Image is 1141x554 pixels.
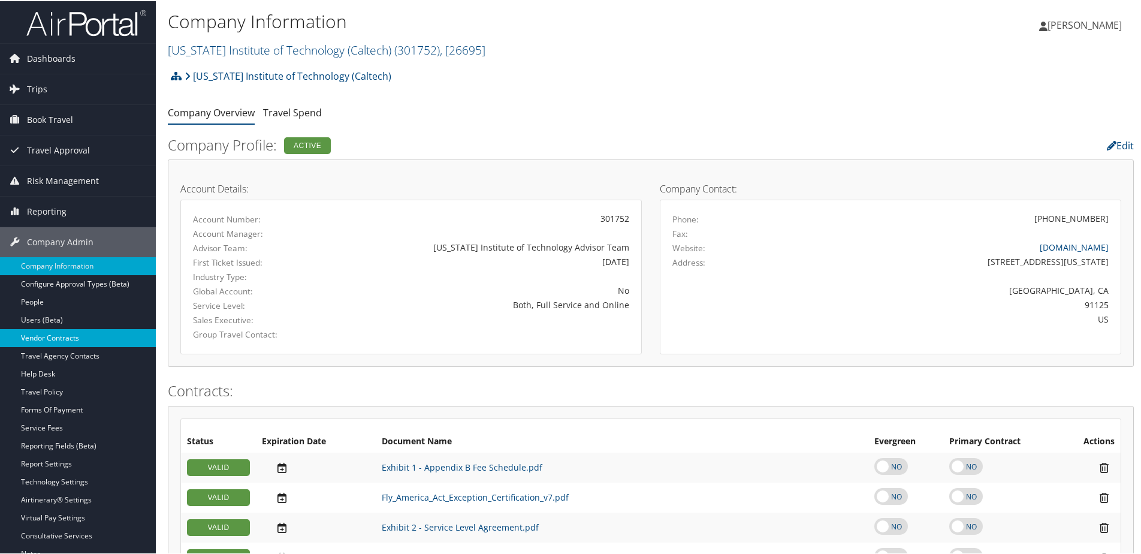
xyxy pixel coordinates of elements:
div: VALID [187,488,250,505]
i: Remove Contract [1094,520,1115,533]
label: Website: [672,241,705,253]
label: Group Travel Contact: [193,327,327,339]
label: Global Account: [193,284,327,296]
a: Travel Spend [263,105,322,118]
div: [PHONE_NUMBER] [1034,211,1109,224]
label: Phone: [672,212,699,224]
img: airportal-logo.png [26,8,146,36]
div: [US_STATE] Institute of Technology Advisor Team [345,240,629,252]
span: Travel Approval [27,134,90,164]
a: Exhibit 1 - Appendix B Fee Schedule.pdf [382,460,542,472]
label: Account Number: [193,212,327,224]
th: Actions [1060,430,1121,451]
span: Reporting [27,195,67,225]
span: Trips [27,73,47,103]
div: 301752 [345,211,629,224]
h2: Company Profile: [168,134,806,154]
a: Edit [1107,138,1134,151]
i: Remove Contract [1094,490,1115,503]
div: [DATE] [345,254,629,267]
th: Evergreen [868,430,943,451]
label: Fax: [672,227,688,239]
label: Industry Type: [193,270,327,282]
a: [US_STATE] Institute of Technology (Caltech) [185,63,391,87]
th: Primary Contract [943,430,1060,451]
div: 91125 [786,297,1109,310]
span: Book Travel [27,104,73,134]
h2: Contracts: [168,380,1134,400]
span: Company Admin [27,226,93,256]
i: Remove Contract [1094,460,1115,473]
div: Active [284,136,331,153]
h4: Account Details: [180,183,642,192]
a: [US_STATE] Institute of Technology (Caltech) [168,41,485,57]
label: Advisor Team: [193,241,327,253]
h1: Company Information [168,8,812,33]
span: [PERSON_NAME] [1048,17,1122,31]
span: , [ 26695 ] [440,41,485,57]
label: First Ticket Issued: [193,255,327,267]
a: [DOMAIN_NAME] [1040,240,1109,252]
div: VALID [187,518,250,535]
label: Service Level: [193,299,327,311]
div: Add/Edit Date [262,460,370,473]
div: VALID [187,458,250,475]
div: [STREET_ADDRESS][US_STATE] [786,254,1109,267]
label: Account Manager: [193,227,327,239]
h4: Company Contact: [660,183,1121,192]
a: Fly_America_Act_Exception_Certification_v7.pdf [382,490,569,502]
span: Risk Management [27,165,99,195]
a: Company Overview [168,105,255,118]
div: Add/Edit Date [262,490,370,503]
a: Exhibit 2 - Service Level Agreement.pdf [382,520,539,532]
div: [GEOGRAPHIC_DATA], CA [786,283,1109,296]
th: Document Name [376,430,868,451]
div: No [345,283,629,296]
div: Both, Full Service and Online [345,297,629,310]
div: US [786,312,1109,324]
div: Add/Edit Date [262,520,370,533]
label: Address: [672,255,705,267]
label: Sales Executive: [193,313,327,325]
th: Status [181,430,256,451]
span: Dashboards [27,43,76,73]
a: [PERSON_NAME] [1039,6,1134,42]
th: Expiration Date [256,430,376,451]
span: ( 301752 ) [394,41,440,57]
